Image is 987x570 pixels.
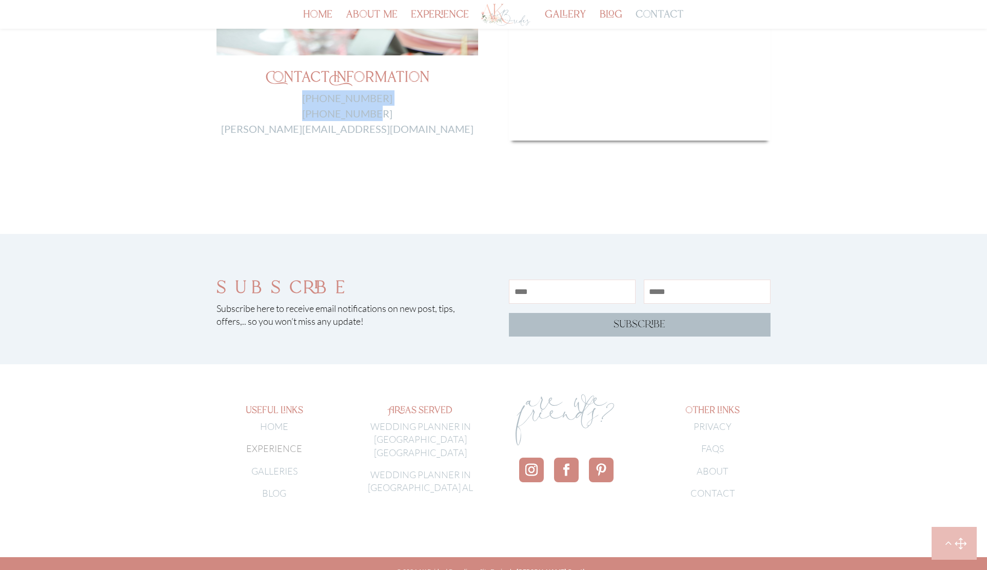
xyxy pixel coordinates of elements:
[216,406,332,420] h4: useful links
[509,313,771,337] a: subscribe
[600,11,622,29] a: blog
[302,92,392,104] a: [PHONE_NUMBER]
[697,465,728,477] a: ABOUT
[216,280,478,302] h2: subscribe
[368,469,473,493] a: WEDDING PLANNER IN [GEOGRAPHIC_DATA] AL
[554,458,579,482] a: Follow on Facebook
[614,317,665,332] span: subscribe
[589,458,614,482] a: Follow on Pinterest
[480,3,531,27] img: Los Angeles Wedding Planner - AK Brides
[246,443,302,454] span: EXPERIENCE
[701,443,724,454] a: FAQS
[519,458,544,482] a: Follow on Instagram
[690,487,735,499] a: CONTACT
[694,421,732,432] a: PRIVACY
[545,11,586,29] a: gallery
[509,406,624,431] p: are we friends?
[346,11,398,29] a: about me
[260,421,288,432] a: HOME
[411,11,469,29] a: experience
[303,11,332,29] a: home
[370,421,471,458] a: WEDDING PLANNER IN [GEOGRAPHIC_DATA] [GEOGRAPHIC_DATA]
[216,303,455,327] span: Subscribe here to receive email notifications on new post, tips, offers,.. so you won’t miss any ...
[251,465,298,477] a: GALLERIES
[216,71,478,90] h2: Contact Information
[363,406,478,420] h4: Areas served
[262,487,286,499] a: BLOG
[636,11,684,29] a: contact
[655,406,770,420] h4: other links
[302,107,392,120] a: [PHONE_NUMBER]
[221,123,473,135] a: [PERSON_NAME][EMAIL_ADDRESS][DOMAIN_NAME]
